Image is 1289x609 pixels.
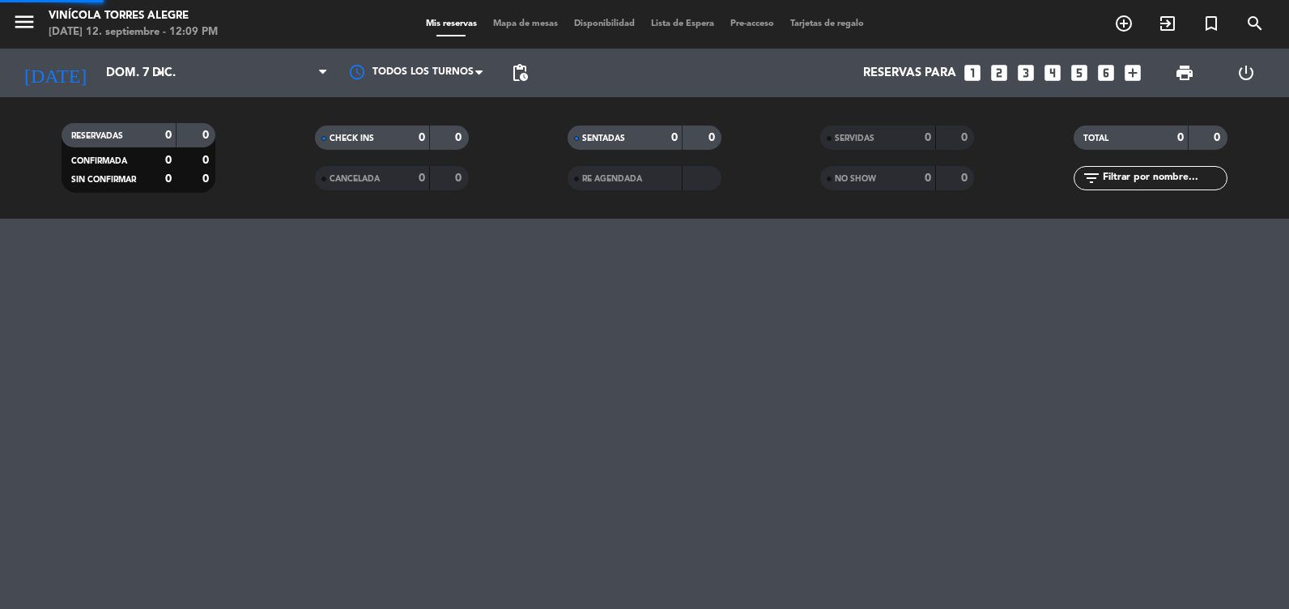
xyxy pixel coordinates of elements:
strong: 0 [1214,132,1223,143]
span: Mis reservas [418,19,485,28]
strong: 0 [455,172,465,184]
i: search [1245,14,1265,33]
span: RE AGENDADA [582,175,642,183]
span: Mapa de mesas [485,19,566,28]
strong: 0 [202,173,212,185]
strong: 0 [961,172,971,184]
span: Tarjetas de regalo [782,19,872,28]
i: exit_to_app [1158,14,1177,33]
strong: 0 [165,173,172,185]
span: BUSCAR [1233,10,1277,37]
strong: 0 [419,132,425,143]
span: RESERVAR MESA [1102,10,1146,37]
span: CONFIRMADA [71,157,127,165]
strong: 0 [671,132,678,143]
strong: 0 [419,172,425,184]
div: Vinícola Torres Alegre [49,8,218,24]
strong: 0 [202,130,212,141]
strong: 0 [708,132,718,143]
span: SENTADAS [582,134,625,143]
strong: 0 [202,155,212,166]
i: power_settings_new [1236,63,1256,83]
strong: 0 [925,172,931,184]
i: arrow_drop_down [151,63,170,83]
span: TOTAL [1083,134,1108,143]
i: looks_3 [1015,62,1036,83]
span: RESERVADAS [71,132,123,140]
div: LOG OUT [1215,49,1277,97]
span: SIN CONFIRMAR [71,176,136,184]
i: looks_5 [1069,62,1090,83]
button: menu [12,10,36,40]
i: add_box [1122,62,1143,83]
strong: 0 [925,132,931,143]
span: Disponibilidad [566,19,643,28]
span: CANCELADA [330,175,380,183]
strong: 0 [961,132,971,143]
strong: 0 [455,132,465,143]
span: CHECK INS [330,134,374,143]
i: looks_4 [1042,62,1063,83]
i: [DATE] [12,55,98,91]
span: WALK IN [1146,10,1189,37]
strong: 0 [165,155,172,166]
i: turned_in_not [1202,14,1221,33]
span: NO SHOW [835,175,876,183]
span: Pre-acceso [722,19,782,28]
span: pending_actions [510,63,530,83]
strong: 0 [165,130,172,141]
i: add_circle_outline [1114,14,1134,33]
span: Lista de Espera [643,19,722,28]
input: Filtrar por nombre... [1101,169,1227,187]
i: looks_6 [1095,62,1117,83]
span: Reservas para [863,66,956,80]
i: looks_one [962,62,983,83]
i: looks_two [989,62,1010,83]
i: menu [12,10,36,34]
strong: 0 [1177,132,1184,143]
span: print [1175,63,1194,83]
div: [DATE] 12. septiembre - 12:09 PM [49,24,218,40]
span: Reserva especial [1189,10,1233,37]
span: SERVIDAS [835,134,874,143]
i: filter_list [1082,168,1101,188]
